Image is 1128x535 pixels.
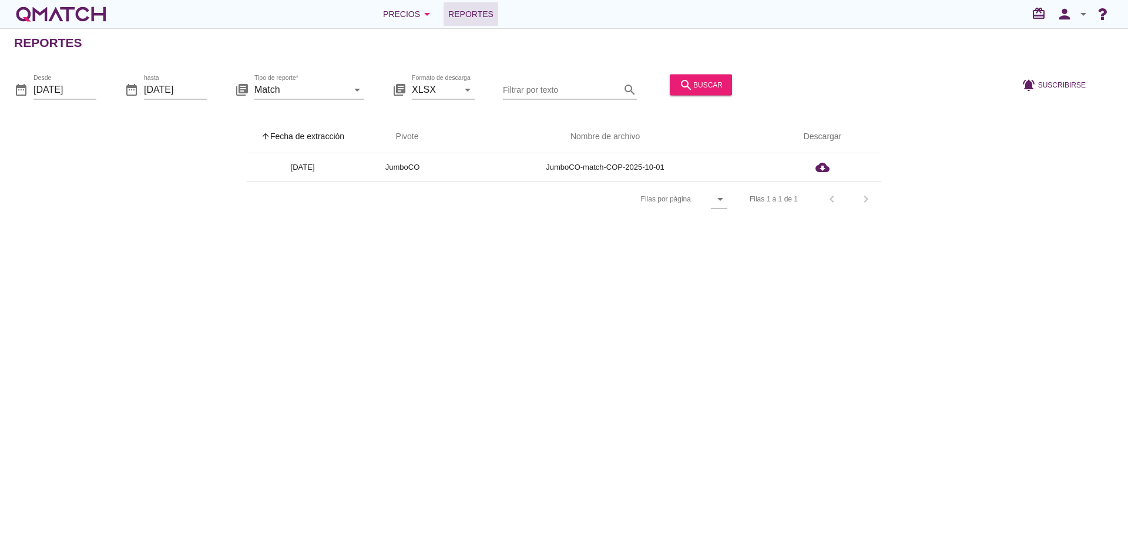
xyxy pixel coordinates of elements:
input: hasta [144,80,207,99]
i: search [679,78,693,92]
th: Nombre de archivo: Not sorted. [446,120,764,153]
a: white-qmatch-logo [14,2,108,26]
i: arrow_drop_down [350,82,364,96]
input: Tipo de reporte* [254,80,348,99]
input: Formato de descarga [412,80,458,99]
i: arrow_drop_down [461,82,475,96]
a: Reportes [444,2,498,26]
i: arrow_drop_down [1076,7,1090,21]
td: JumboCO-match-COP-2025-10-01 [446,153,764,181]
i: cloud_download [815,160,830,174]
th: Pivote: Not sorted. Activate to sort ascending. [358,120,446,153]
div: Filas 1 a 1 de 1 [750,194,798,204]
td: JumboCO [358,153,446,181]
th: Fecha de extracción: Sorted ascending. Activate to sort descending. [247,120,358,153]
input: Desde [33,80,96,99]
th: Descargar: Not sorted. [764,120,881,153]
button: Suscribirse [1012,74,1095,95]
input: Filtrar por texto [503,80,620,99]
h2: Reportes [14,33,82,52]
i: date_range [125,82,139,96]
i: arrow_drop_down [420,7,434,21]
i: library_books [392,82,407,96]
i: redeem [1032,6,1050,21]
span: Reportes [448,7,493,21]
button: Precios [374,2,444,26]
td: [DATE] [247,153,358,181]
i: arrow_upward [261,132,270,141]
i: notifications_active [1022,78,1038,92]
i: date_range [14,82,28,96]
div: Filas por página [523,182,727,216]
i: search [623,82,637,96]
i: arrow_drop_down [713,192,727,206]
div: Precios [383,7,434,21]
div: buscar [679,78,723,92]
i: library_books [235,82,249,96]
span: Suscribirse [1038,79,1086,90]
button: buscar [670,74,732,95]
i: person [1053,6,1076,22]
